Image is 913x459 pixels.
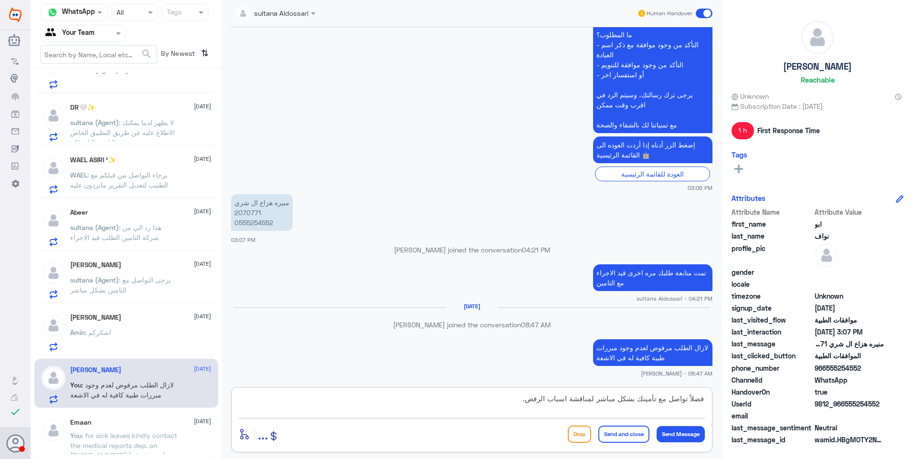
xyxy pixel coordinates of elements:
[201,45,209,61] i: ⇅
[45,26,60,41] img: yourTeam.svg
[732,399,813,409] span: UserId
[522,246,550,254] span: 04:21 PM
[815,303,884,313] span: 2025-02-13T08:20:42.283Z
[70,381,82,389] span: You
[815,207,884,217] span: Attribute Value
[757,125,820,136] span: First Response Time
[70,381,174,399] span: : لازال الطلب مرفوض لعدم وجود مبررات طبية كافية له في الاشعة
[732,194,765,202] h6: Attributes
[732,231,813,241] span: last_name
[732,435,813,445] span: last_message_id
[815,291,884,301] span: Unknown
[70,276,171,294] span: : يرجى التواصل مع التامين بشكل مباشر
[70,171,87,179] span: WAEL
[85,328,111,336] span: : اشكركم
[637,294,712,303] span: sultana Aldossari - 04:21 PM
[42,418,65,442] img: defaultAdmin.png
[815,363,884,373] span: 966555254552
[783,61,852,72] h5: [PERSON_NAME]
[141,48,152,60] span: search
[157,45,197,64] span: By Newest
[42,209,65,232] img: defaultAdmin.png
[732,243,813,265] span: profile_pic
[70,261,121,269] h5: Ahmed Almusayrie
[732,279,813,289] span: locale
[141,46,152,62] button: search
[815,339,884,349] span: منيره هزاع ال شري 2070771 0555254552
[42,156,65,180] img: defaultAdmin.png
[732,327,813,337] span: last_interaction
[593,339,712,366] p: 24/9/2025, 8:47 AM
[815,267,884,277] span: null
[42,313,65,337] img: defaultAdmin.png
[815,327,884,337] span: 2025-09-23T12:07:02.176Z
[70,223,119,231] span: sultana (Agent)
[815,219,884,229] span: ابو
[732,315,813,325] span: last_visited_flow
[258,423,268,445] button: ...
[70,156,116,164] h5: WAEL ASIRI ‘✨
[568,426,591,443] button: Drop
[732,351,813,361] span: last_clicked_button
[815,231,884,241] span: نواف
[70,209,88,217] h5: Abeer
[194,312,211,321] span: [DATE]
[815,423,884,433] span: 0
[815,315,884,325] span: موافقات الطبية
[732,267,813,277] span: gender
[598,426,649,443] button: Send and close
[231,320,712,330] p: [PERSON_NAME] joined the conversation
[194,260,211,268] span: [DATE]
[165,7,182,19] div: Tags
[732,423,813,433] span: last_message_sentiment
[815,387,884,397] span: true
[641,369,712,377] span: [PERSON_NAME] - 08:47 AM
[194,102,211,111] span: [DATE]
[521,321,551,329] span: 08:47 AM
[815,279,884,289] span: null
[70,328,85,336] span: Amin
[70,366,121,374] h5: ابو نواف
[42,104,65,127] img: defaultAdmin.png
[595,167,710,181] div: العودة للقائمة الرئيسية
[70,118,175,146] span: : لا يظهر لدينا يمكنك الاطلاع عليه عن طريق التطبيق الخاص في التامين التابع لكم
[732,122,754,139] span: 1 h
[258,425,268,442] span: ...
[732,303,813,313] span: signup_date
[446,303,498,310] h6: [DATE]
[647,9,692,18] span: Human Handover
[70,104,95,112] h5: DR🤍✨
[6,434,24,452] button: Avatar
[231,194,293,231] p: 23/9/2025, 3:07 PM
[732,363,813,373] span: phone_number
[231,245,712,255] p: [PERSON_NAME] joined the conversation
[732,387,813,397] span: HandoverOn
[688,184,712,192] span: 03:06 PM
[41,46,157,63] input: Search by Name, Local etc…
[42,366,65,390] img: defaultAdmin.png
[801,75,835,84] h6: Reachable
[801,21,834,53] img: defaultAdmin.png
[194,417,211,426] span: [DATE]
[815,375,884,385] span: 2
[732,150,747,159] h6: Tags
[732,291,813,301] span: timezone
[732,207,813,217] span: Attribute Name
[815,435,884,445] span: wamid.HBgMOTY2NTU1MjU0NTUyFQIAEhgUM0FCQzgzMUI5MjYxQ0NFNkJFRDIA
[593,136,712,163] p: 23/9/2025, 3:06 PM
[732,91,769,101] span: Unknown
[42,261,65,285] img: defaultAdmin.png
[657,426,705,442] button: Send Message
[815,243,839,267] img: defaultAdmin.png
[194,155,211,163] span: [DATE]
[45,5,60,20] img: whatsapp.png
[10,406,21,417] i: check
[815,399,884,409] span: 9812_966555254552
[70,313,121,322] h5: Amin Ahmed
[732,375,813,385] span: ChannelId
[815,351,884,361] span: الموافقات الطبية
[593,264,712,291] p: 23/9/2025, 4:21 PM
[70,418,91,427] h5: Emaan
[732,219,813,229] span: first_name
[70,431,82,439] span: You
